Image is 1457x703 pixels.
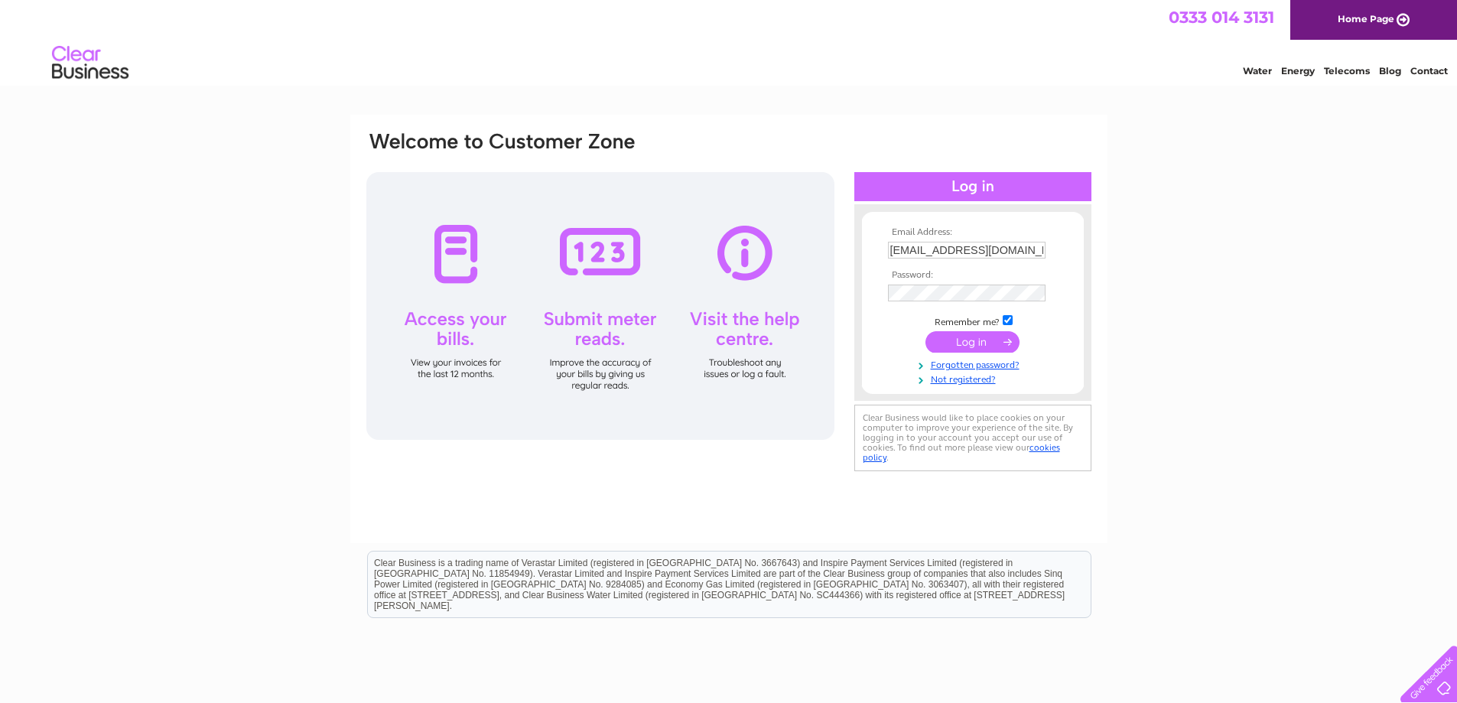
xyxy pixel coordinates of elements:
[854,405,1091,471] div: Clear Business would like to place cookies on your computer to improve your experience of the sit...
[368,8,1091,74] div: Clear Business is a trading name of Verastar Limited (registered in [GEOGRAPHIC_DATA] No. 3667643...
[925,331,1020,353] input: Submit
[1169,8,1274,27] a: 0333 014 3131
[884,270,1062,281] th: Password:
[1410,65,1448,76] a: Contact
[888,371,1062,386] a: Not registered?
[884,313,1062,328] td: Remember me?
[51,40,129,86] img: logo.png
[1243,65,1272,76] a: Water
[884,227,1062,238] th: Email Address:
[1379,65,1401,76] a: Blog
[1281,65,1315,76] a: Energy
[1324,65,1370,76] a: Telecoms
[888,356,1062,371] a: Forgotten password?
[863,442,1060,463] a: cookies policy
